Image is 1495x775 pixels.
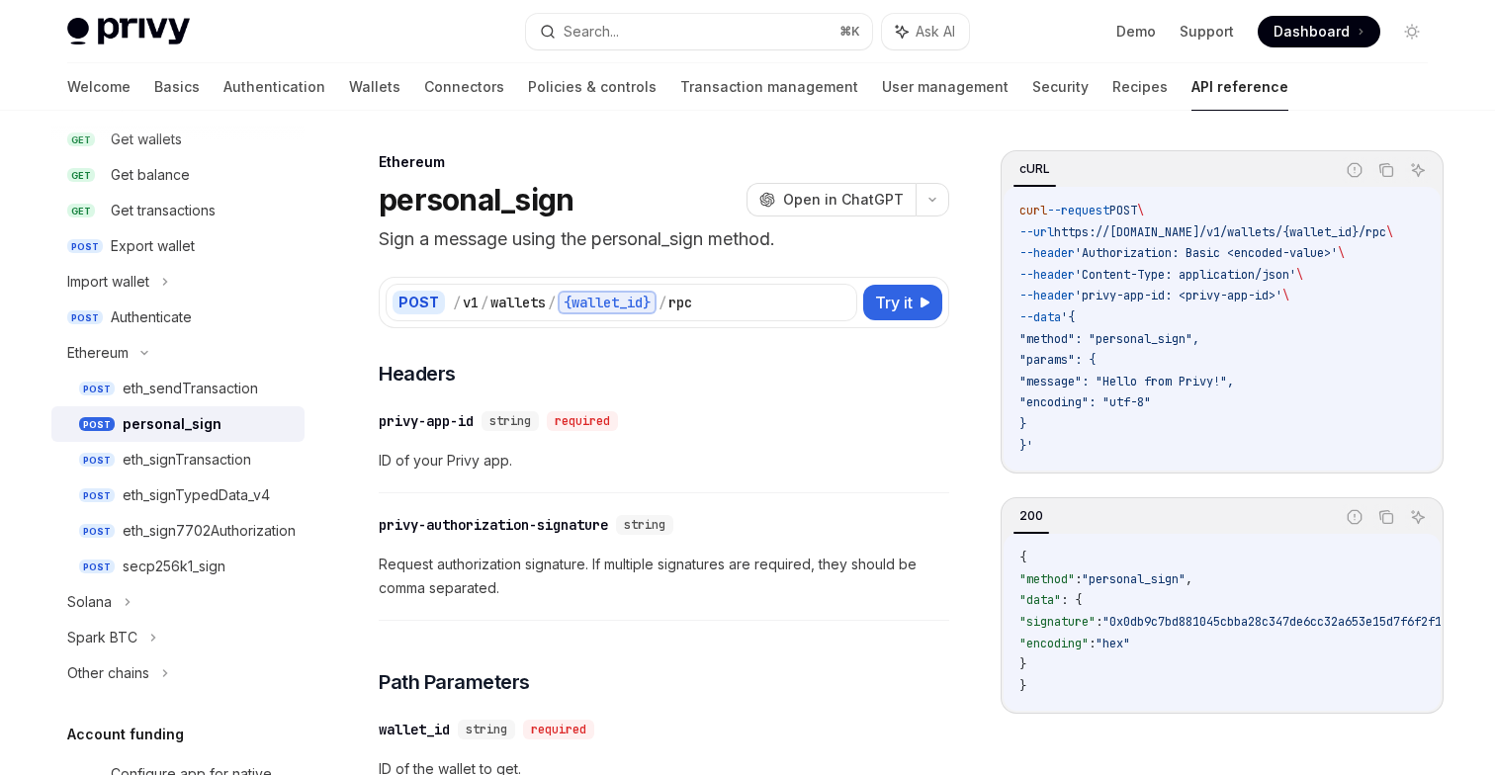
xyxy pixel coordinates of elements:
[379,515,608,535] div: privy-authorization-signature
[79,560,115,574] span: POST
[379,225,949,253] p: Sign a message using the personal_sign method.
[1274,22,1350,42] span: Dashboard
[1019,267,1075,283] span: --header
[424,63,504,111] a: Connectors
[379,668,530,696] span: Path Parameters
[51,228,305,264] a: POSTExport wallet
[1013,504,1049,528] div: 200
[1019,203,1047,218] span: curl
[123,483,270,507] div: eth_signTypedData_v4
[51,157,305,193] a: GETGet balance
[839,24,860,40] span: ⌘ K
[79,524,115,539] span: POST
[489,413,531,429] span: string
[1019,352,1096,368] span: "params": {
[1109,203,1137,218] span: POST
[123,448,251,472] div: eth_signTransaction
[67,661,149,685] div: Other chains
[624,517,665,533] span: string
[1019,331,1199,347] span: "method": "personal_sign",
[79,382,115,396] span: POST
[379,411,474,431] div: privy-app-id
[1019,636,1089,651] span: "encoding"
[51,442,305,477] a: POSTeth_signTransaction
[668,293,692,312] div: rpc
[154,63,200,111] a: Basics
[528,63,657,111] a: Policies & controls
[1296,267,1303,283] span: \
[51,477,305,513] a: POSTeth_signTypedData_v4
[123,519,296,543] div: eth_sign7702Authorization
[548,293,556,312] div: /
[1019,224,1054,240] span: --url
[1019,678,1026,694] span: }
[67,590,112,614] div: Solana
[1096,636,1130,651] span: "hex"
[1019,571,1075,587] span: "method"
[1282,288,1289,303] span: \
[1396,16,1428,47] button: Toggle dark mode
[1338,245,1345,261] span: \
[1061,592,1082,608] span: : {
[1019,656,1026,672] span: }
[564,20,619,43] div: Search...
[1019,614,1096,630] span: "signature"
[1075,288,1282,303] span: 'privy-app-id: <privy-app-id>'
[882,14,969,49] button: Ask AI
[1054,224,1386,240] span: https://[DOMAIN_NAME]/v1/wallets/{wallet_id}/rpc
[481,293,488,312] div: /
[463,293,479,312] div: v1
[67,239,103,254] span: POST
[1258,16,1380,47] a: Dashboard
[67,18,190,45] img: light logo
[51,193,305,228] a: GETGet transactions
[51,513,305,549] a: POSTeth_sign7702Authorization
[1019,394,1151,410] span: "encoding": "utf-8"
[79,488,115,503] span: POST
[51,406,305,442] a: POSTpersonal_sign
[1342,504,1367,530] button: Report incorrect code
[79,453,115,468] span: POST
[466,722,507,737] span: string
[1096,614,1102,630] span: :
[1373,504,1399,530] button: Copy the contents from the code block
[349,63,400,111] a: Wallets
[1047,203,1109,218] span: --request
[393,291,445,314] div: POST
[526,14,872,49] button: Search...⌘K
[1405,157,1431,183] button: Ask AI
[111,234,195,258] div: Export wallet
[882,63,1009,111] a: User management
[1186,571,1192,587] span: ,
[1405,504,1431,530] button: Ask AI
[379,152,949,172] div: Ethereum
[1019,438,1033,454] span: }'
[916,22,955,42] span: Ask AI
[379,720,450,739] div: wallet_id
[1180,22,1234,42] a: Support
[1019,592,1061,608] span: "data"
[223,63,325,111] a: Authentication
[680,63,858,111] a: Transaction management
[1019,416,1026,432] span: }
[379,553,949,600] span: Request authorization signature. If multiple signatures are required, they should be comma separa...
[111,305,192,329] div: Authenticate
[1342,157,1367,183] button: Report incorrect code
[1061,309,1075,325] span: '{
[1191,63,1288,111] a: API reference
[1013,157,1056,181] div: cURL
[67,63,131,111] a: Welcome
[1019,550,1026,565] span: {
[123,377,258,400] div: eth_sendTransaction
[1075,571,1082,587] span: :
[747,183,916,216] button: Open in ChatGPT
[111,199,216,222] div: Get transactions
[547,411,618,431] div: required
[67,270,149,294] div: Import wallet
[379,449,949,473] span: ID of your Privy app.
[79,417,115,432] span: POST
[453,293,461,312] div: /
[1019,245,1075,261] span: --header
[51,300,305,335] a: POSTAuthenticate
[1019,288,1075,303] span: --header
